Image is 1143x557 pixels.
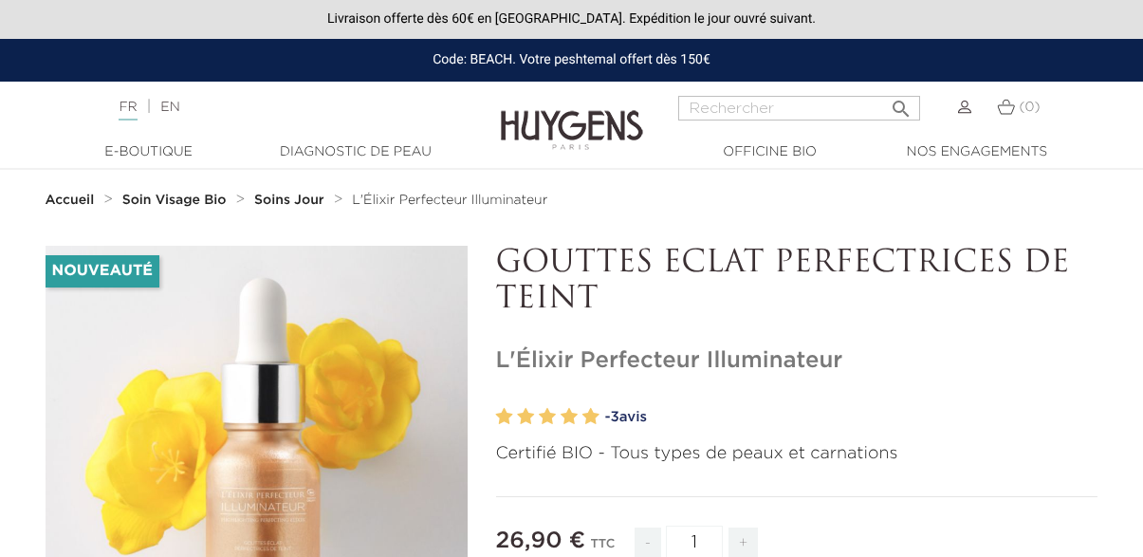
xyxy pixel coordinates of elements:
button:  [884,90,918,116]
label: 3 [539,403,556,431]
label: 4 [561,403,578,431]
a: Diagnostic de peau [261,142,451,162]
a: Nos engagements [882,142,1072,162]
h1: L'Élixir Perfecteur Illuminateur [496,347,1098,375]
a: Soin Visage Bio [122,193,231,208]
a: L'Élixir Perfecteur Illuminateur [352,193,547,208]
a: Accueil [46,193,99,208]
a: E-Boutique [54,142,244,162]
a: Soins Jour [254,193,328,208]
img: Huygens [501,80,643,153]
span: 3 [610,410,618,424]
input: Rechercher [678,96,920,121]
a: -3avis [605,403,1098,432]
strong: Soin Visage Bio [122,194,227,207]
strong: Soins Jour [254,194,324,207]
a: EN [160,101,179,114]
strong: Accueil [46,194,95,207]
p: GOUTTES ECLAT PERFECTRICES DE TEINT [496,246,1098,319]
a: FR [119,101,137,121]
span: L'Élixir Perfecteur Illuminateur [352,194,547,207]
p: Certifié BIO - Tous types de peaux et carnations [496,441,1098,467]
a: Officine Bio [675,142,865,162]
span: (0) [1020,101,1041,114]
i:  [890,92,913,115]
label: 2 [517,403,534,431]
span: 26,90 € [496,529,586,552]
li: Nouveauté [46,255,159,288]
div: | [109,96,462,119]
label: 1 [496,403,513,431]
label: 5 [582,403,599,431]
